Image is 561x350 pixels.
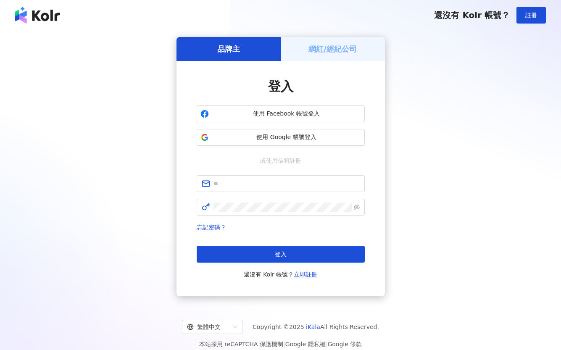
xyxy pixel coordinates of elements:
span: 登入 [268,79,293,94]
div: 繁體中文 [187,320,230,334]
button: 登入 [197,246,365,263]
span: 使用 Google 帳號登入 [212,133,361,142]
a: 忘記密碼？ [197,224,226,231]
a: iKala [306,324,320,330]
span: 本站採用 reCAPTCHA 保護機制 [199,339,362,349]
span: 或使用信箱註冊 [254,156,307,165]
img: logo [15,7,60,24]
button: 使用 Google 帳號登入 [197,129,365,146]
a: Google 條款 [327,341,362,347]
span: 使用 Facebook 帳號登入 [212,110,361,118]
span: 還沒有 Kolr 帳號？ [434,10,510,20]
span: | [283,341,285,347]
button: 註冊 [516,7,546,24]
span: eye-invisible [354,204,360,210]
h5: 網紅/經紀公司 [308,44,357,54]
span: | [326,341,328,347]
button: 使用 Facebook 帳號登入 [197,105,365,122]
span: 還沒有 Kolr 帳號？ [244,269,318,279]
h5: 品牌主 [217,44,240,54]
a: 立即註冊 [294,271,317,278]
span: 登入 [275,251,287,258]
span: 註冊 [525,12,537,18]
span: Copyright © 2025 All Rights Reserved. [253,322,379,332]
a: Google 隱私權 [285,341,326,347]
